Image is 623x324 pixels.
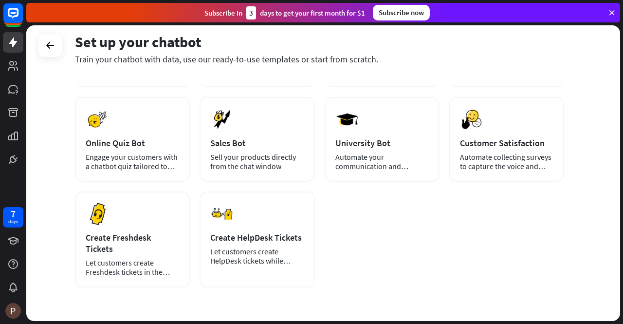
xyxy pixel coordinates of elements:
[86,258,179,277] div: Let customers create Freshdesk tickets in the [GEOGRAPHIC_DATA].
[86,152,179,171] div: Engage your customers with a chatbot quiz tailored to your needs.
[210,232,304,243] div: Create HelpDesk Tickets
[11,210,16,218] div: 7
[210,137,304,149] div: Sales Bot
[86,232,179,254] div: Create Freshdesk Tickets
[210,152,304,171] div: Sell your products directly from the chat window
[8,4,37,33] button: Open LiveChat chat widget
[86,137,179,149] div: Online Quiz Bot
[210,247,304,266] div: Let customers create HelpDesk tickets while chatting with your chatbot.
[335,137,429,149] div: University Bot
[460,137,553,149] div: Customer Satisfaction
[246,6,256,19] div: 3
[3,207,23,228] a: 7 days
[335,152,429,171] div: Automate your communication and admission process.
[75,54,564,65] div: Train your chatbot with data, use our ready-to-use templates or start from scratch.
[373,5,430,20] div: Subscribe now
[8,218,18,225] div: days
[204,6,365,19] div: Subscribe in days to get your first month for $1
[460,152,553,171] div: Automate collecting surveys to capture the voice and opinions of your customers.
[75,33,564,51] div: Set up your chatbot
